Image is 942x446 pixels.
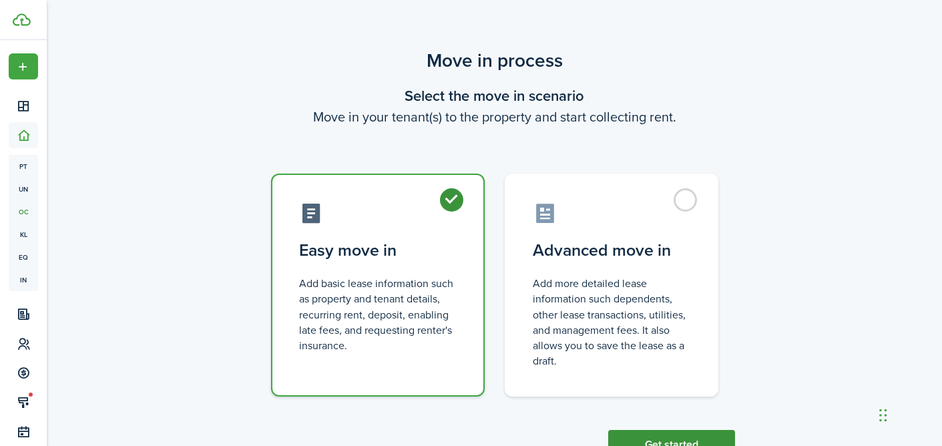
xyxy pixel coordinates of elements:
div: Drag [879,395,887,435]
iframe: Chat Widget [875,382,942,446]
control-radio-card-description: Add more detailed lease information such dependents, other lease transactions, utilities, and man... [533,276,690,369]
a: eq [9,246,38,268]
img: TenantCloud [13,13,31,26]
control-radio-card-title: Easy move in [299,238,457,262]
control-radio-card-title: Advanced move in [533,238,690,262]
wizard-step-header-title: Select the move in scenario [254,85,735,107]
wizard-step-header-description: Move in your tenant(s) to the property and start collecting rent. [254,107,735,127]
a: in [9,268,38,291]
a: oc [9,200,38,223]
scenario-title: Move in process [254,47,735,75]
button: Open menu [9,53,38,79]
a: un [9,178,38,200]
a: pt [9,155,38,178]
a: kl [9,223,38,246]
control-radio-card-description: Add basic lease information such as property and tenant details, recurring rent, deposit, enablin... [299,276,457,353]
